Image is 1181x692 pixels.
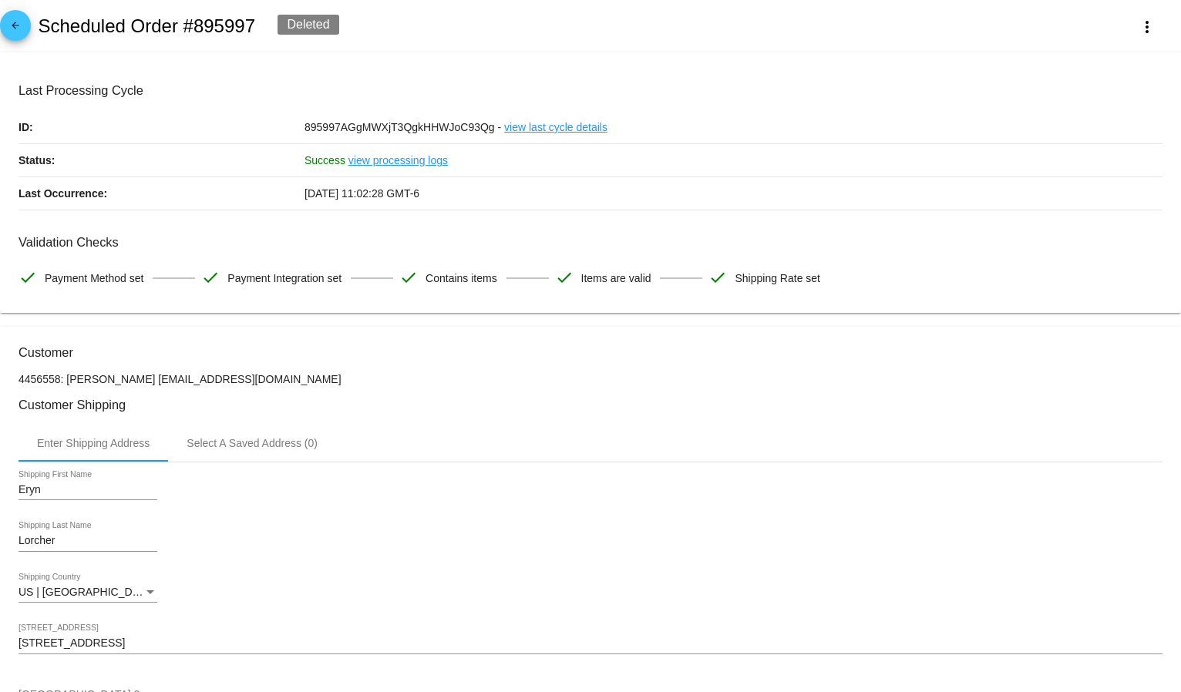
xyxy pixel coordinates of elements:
span: Items are valid [581,262,651,294]
mat-icon: check [201,268,220,287]
p: ID: [19,111,305,143]
span: Payment Integration set [227,262,342,294]
div: Select A Saved Address (0) [187,437,318,449]
mat-icon: more_vert [1138,18,1156,36]
h2: Scheduled Order #895997 [38,15,255,37]
span: Payment Method set [45,262,143,294]
h3: Customer Shipping [19,398,1162,412]
span: [DATE] 11:02:28 GMT-6 [305,187,419,200]
a: view last cycle details [504,111,607,143]
span: Success [305,154,345,166]
mat-icon: check [708,268,727,287]
h3: Customer [19,345,1162,360]
h3: Validation Checks [19,235,1162,250]
p: 4456558: [PERSON_NAME] [EMAIL_ADDRESS][DOMAIN_NAME] [19,373,1162,385]
span: Shipping Rate set [735,262,820,294]
mat-icon: check [399,268,418,287]
input: Shipping Street 1 [19,637,1162,650]
span: 895997AGgMWXjT3QgkHHWJoC93Qg - [305,121,501,133]
mat-icon: check [19,268,37,287]
input: Shipping First Name [19,484,157,496]
p: Status: [19,144,305,176]
input: Shipping Last Name [19,535,157,547]
span: US | [GEOGRAPHIC_DATA] [19,586,155,598]
div: Deleted [278,15,338,35]
a: view processing logs [348,144,448,176]
mat-select: Shipping Country [19,586,157,599]
p: Last Occurrence: [19,177,305,210]
mat-icon: check [555,268,574,287]
mat-icon: arrow_back [6,20,25,39]
span: Contains items [426,262,497,294]
h3: Last Processing Cycle [19,83,1162,98]
div: Enter Shipping Address [37,437,150,449]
